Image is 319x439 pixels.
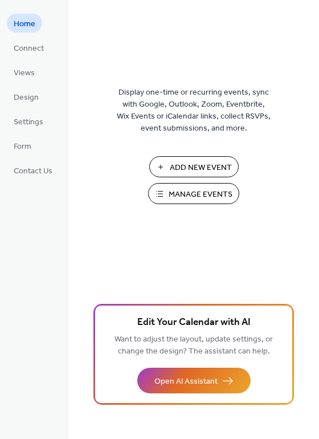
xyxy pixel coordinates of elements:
a: Contact Us [7,161,59,180]
button: Open AI Assistant [137,368,251,393]
span: Add New Event [170,162,232,174]
a: Settings [7,112,50,131]
span: Connect [14,43,44,55]
span: Home [14,18,35,30]
span: Manage Events [169,189,232,201]
a: Form [7,136,38,155]
a: Views [7,63,42,82]
button: Manage Events [148,183,239,204]
button: Add New Event [149,156,239,177]
span: Want to adjust the layout, update settings, or change the design? The assistant can help. [114,332,273,359]
span: Contact Us [14,165,52,177]
a: Design [7,87,46,106]
span: Form [14,141,31,153]
a: Home [7,14,42,32]
span: Open AI Assistant [154,376,218,388]
span: Settings [14,116,43,128]
a: Connect [7,38,51,57]
span: Design [14,92,39,104]
span: Edit Your Calendar with AI [137,315,251,331]
span: Views [14,67,35,79]
span: Display one-time or recurring events, sync with Google, Outlook, Zoom, Eventbrite, Wix Events or ... [117,87,271,135]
